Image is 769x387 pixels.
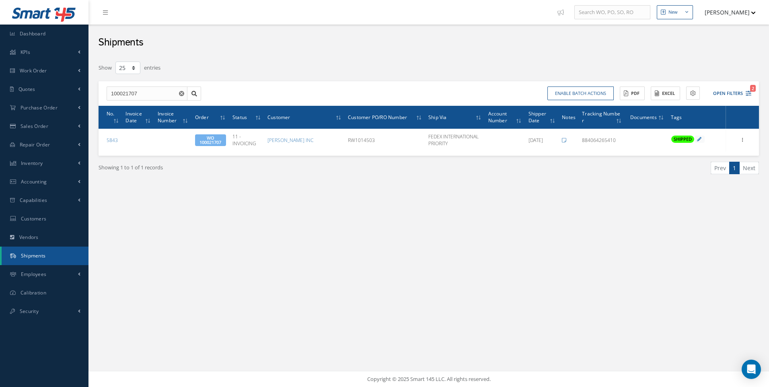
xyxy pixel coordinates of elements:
span: Dashboard [20,30,46,37]
span: Customers [21,215,47,222]
span: Order [195,113,209,121]
span: Accounting [21,178,47,185]
span: Status [232,113,247,121]
button: Open Filters2 [706,87,751,100]
span: Ship Via [428,113,447,121]
div: New [668,9,678,16]
span: Account Number [488,109,507,124]
span: Invoice Date [125,109,142,124]
span: Invoice Number [158,109,177,124]
a: WO 100021707 [195,139,226,146]
h2: Shipments [98,37,144,49]
td: RW1014503 [345,129,425,151]
span: Customer PO/RO Number [348,113,407,121]
label: Show [99,61,112,72]
span: 884064265410 [582,137,616,144]
span: Capabilities [20,197,47,204]
div: Showing 1 to 1 of 1 records [93,162,429,181]
label: entries [144,61,160,72]
a: 5843 [107,137,118,144]
span: KPIs [21,49,30,56]
button: PDF [620,86,645,101]
button: Reset [177,86,187,101]
svg: Reset [179,91,184,96]
a: Click to edit tags [697,136,701,142]
span: Inventory [21,160,43,167]
span: Shipper Date [528,109,546,124]
span: 2 [750,85,756,92]
span: Shipments [21,252,46,259]
button: [PERSON_NAME] [697,4,756,20]
span: Tags [671,113,682,121]
div: Open Intercom Messenger [742,360,761,379]
span: 11 - INVOICING [232,133,256,147]
a: Shipments [2,247,88,265]
button: Excel [651,86,680,101]
td: FEDEX INTERNATIONAL PRIORITY [425,129,485,151]
button: Enable batch actions [547,86,614,101]
span: Repair Order [20,141,50,148]
a: 1 [729,162,740,174]
span: Security [20,308,39,315]
span: No. [107,109,115,117]
span: WO 100021707 [195,134,226,146]
span: Tracking Number [582,109,620,124]
td: [DATE] [525,129,559,151]
span: Sales Order [21,123,48,130]
span: Customer [267,113,290,121]
input: Search by Order [107,86,187,101]
a: [PERSON_NAME] INC [267,137,313,144]
span: Work Order [20,67,47,74]
input: Search WO, PO, SO, RO [574,5,650,20]
button: New [657,5,693,19]
div: Copyright © 2025 Smart 145 LLC. All rights reserved. [97,375,761,383]
span: Quotes [19,86,35,93]
span: Calibration [21,289,46,296]
span: Vendors [19,234,39,241]
span: Documents [630,113,657,121]
span: Purchase Order [21,104,58,111]
span: Notes [562,113,576,121]
span: SHIPPED [674,136,692,142]
span: Employees [21,271,47,278]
